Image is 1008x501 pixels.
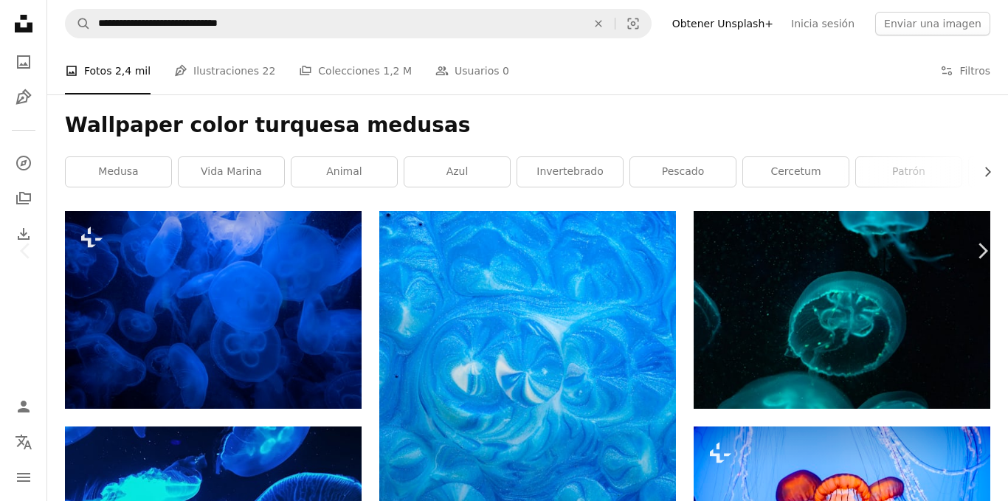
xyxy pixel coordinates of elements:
[66,157,171,187] a: medusa
[379,426,676,440] a: Pintura abstracta naranja y azul
[65,112,990,139] h1: Wallpaper color turquesa medusas
[9,148,38,178] a: Explorar
[299,47,412,94] a: Colecciones 1,2 M
[291,157,397,187] a: animal
[856,157,962,187] a: patrón
[9,392,38,421] a: Iniciar sesión / Registrarse
[694,303,990,316] a: Un grupo de medusas nadando en el agua
[940,47,990,94] button: Filtros
[582,10,615,38] button: Borrar
[66,10,91,38] button: Buscar en Unsplash
[503,63,509,79] span: 0
[694,211,990,409] img: Un grupo de medusas nadando en el agua
[65,303,362,316] a: Un grupo de medusas nadando en el agua
[383,63,412,79] span: 1,2 M
[517,157,623,187] a: invertebrado
[615,10,651,38] button: Búsqueda visual
[956,180,1008,322] a: Siguiente
[179,157,284,187] a: Vida marina
[404,157,510,187] a: azul
[65,211,362,409] img: Un grupo de medusas nadando en el agua
[174,47,275,94] a: Ilustraciones 22
[974,157,990,187] button: desplazar lista a la derecha
[435,47,509,94] a: Usuarios 0
[743,157,849,187] a: cercetum
[262,63,275,79] span: 22
[9,463,38,492] button: Menú
[875,12,990,35] button: Enviar una imagen
[782,12,863,35] a: Inicia sesión
[630,157,736,187] a: pescado
[663,12,782,35] a: Obtener Unsplash+
[65,9,652,38] form: Encuentra imágenes en todo el sitio
[9,427,38,457] button: Idioma
[9,83,38,112] a: Ilustraciones
[9,47,38,77] a: Fotos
